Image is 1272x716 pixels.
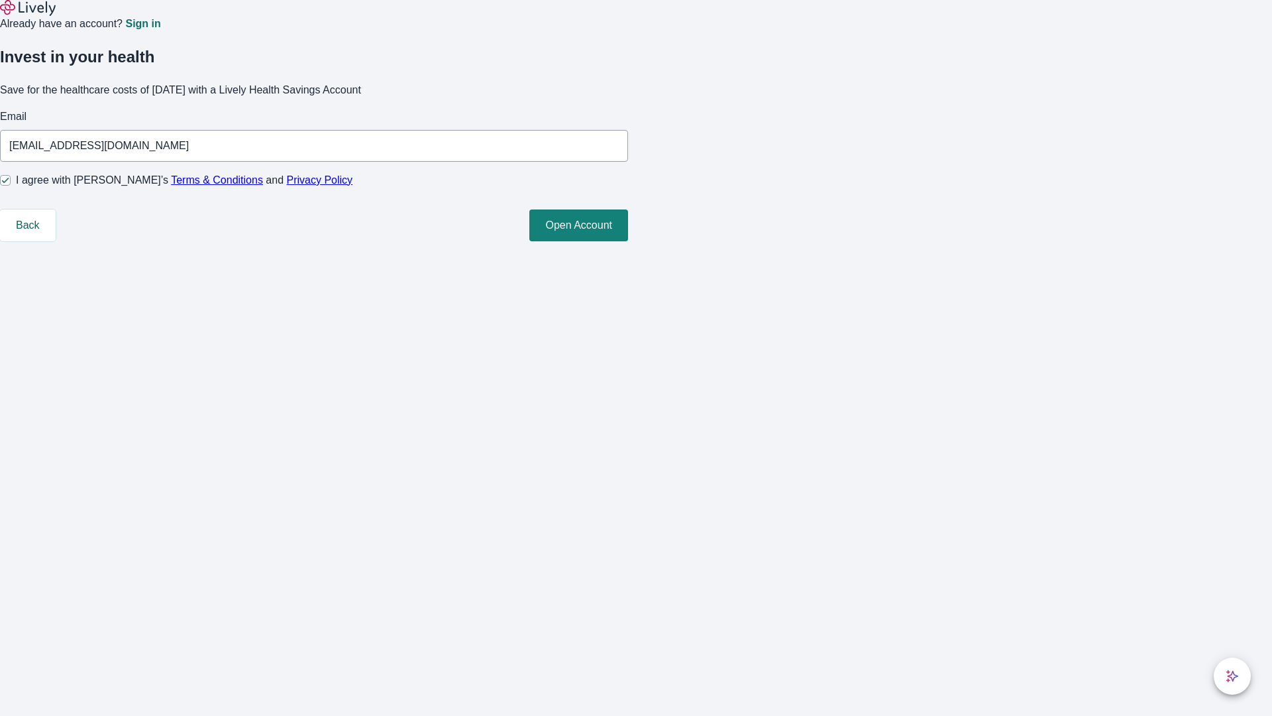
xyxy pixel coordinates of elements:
a: Sign in [125,19,160,29]
a: Terms & Conditions [171,174,263,186]
span: I agree with [PERSON_NAME]’s and [16,172,352,188]
a: Privacy Policy [287,174,353,186]
svg: Lively AI Assistant [1226,670,1239,683]
button: Open Account [529,209,628,241]
button: chat [1214,658,1251,695]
